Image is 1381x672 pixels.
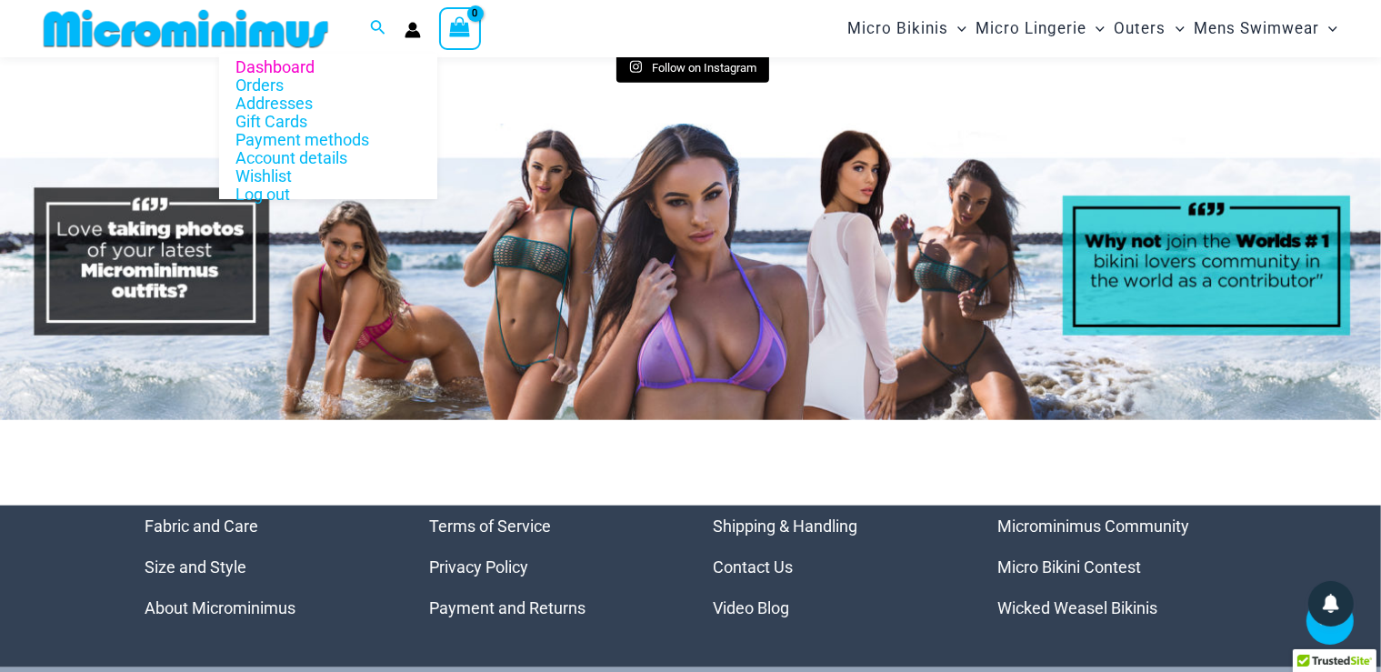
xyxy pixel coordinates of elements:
[948,5,966,52] span: Menu Toggle
[616,53,769,84] a: Instagram Follow on Instagram
[219,76,437,95] a: Orders
[629,60,643,74] svg: Instagram
[714,517,858,536] a: Shipping & Handling
[145,598,296,617] a: About Microminimus
[1086,5,1105,52] span: Menu Toggle
[997,557,1141,577] a: Micro Bikini Contest
[714,598,790,617] a: Video Blog
[219,58,437,76] a: Dashboard
[219,131,437,149] a: Payment methods
[429,517,551,536] a: Terms of Service
[429,598,585,617] a: Payment and Returns
[370,17,386,40] a: Search icon link
[36,8,335,49] img: MM SHOP LOGO FLAT
[997,506,1236,628] nav: Menu
[219,95,437,113] a: Addresses
[405,22,421,38] a: Account icon link
[429,506,668,628] aside: Footer Widget 2
[847,5,948,52] span: Micro Bikinis
[1189,5,1342,52] a: Mens SwimwearMenu ToggleMenu Toggle
[219,113,437,131] a: Gift Cards
[1166,5,1185,52] span: Menu Toggle
[1110,5,1189,52] a: OutersMenu ToggleMenu Toggle
[976,5,1086,52] span: Micro Lingerie
[652,61,756,75] span: Follow on Instagram
[714,506,953,628] aside: Footer Widget 3
[145,517,259,536] a: Fabric and Care
[714,557,794,577] a: Contact Us
[219,149,437,167] a: Account details
[840,3,1345,55] nav: Site Navigation
[997,506,1236,628] aside: Footer Widget 4
[429,557,528,577] a: Privacy Policy
[145,506,385,628] aside: Footer Widget 1
[219,167,437,186] a: Wishlist
[997,517,1189,536] a: Microminimus Community
[997,598,1157,617] a: Wicked Weasel Bikinis
[145,506,385,628] nav: Menu
[439,7,481,49] a: View Shopping Cart, empty
[219,186,437,204] a: Log out
[843,5,971,52] a: Micro BikinisMenu ToggleMenu Toggle
[1319,5,1337,52] span: Menu Toggle
[714,506,953,628] nav: Menu
[1194,5,1319,52] span: Mens Swimwear
[971,5,1109,52] a: Micro LingerieMenu ToggleMenu Toggle
[145,557,247,577] a: Size and Style
[429,506,668,628] nav: Menu
[1115,5,1166,52] span: Outers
